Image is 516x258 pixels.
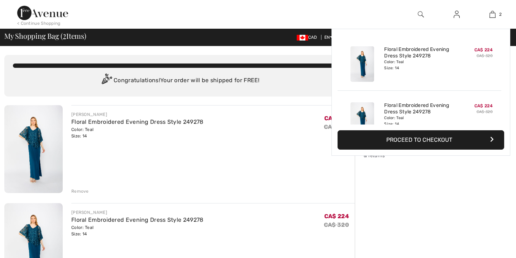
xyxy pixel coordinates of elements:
img: My Bag [489,10,496,19]
a: Floral Embroidered Evening Dress Style 249278 [71,216,204,223]
img: My Info [454,10,460,19]
span: CA$ 224 [474,103,493,108]
img: Floral Embroidered Evening Dress Style 249278 [4,105,63,193]
div: Color: Teal Size: 14 [71,126,204,139]
div: < Continue Shopping [17,20,61,27]
span: EN [324,35,333,40]
span: CA$ 224 [324,213,349,220]
a: Floral Embroidered Evening Dress Style 249278 [384,102,455,115]
span: 2 [63,31,66,40]
img: search the website [418,10,424,19]
s: CA$ 320 [324,123,349,130]
div: [PERSON_NAME] [71,111,204,118]
a: 2 [475,10,510,19]
div: Color: Teal Size: 14 [384,115,455,127]
span: My Shopping Bag ( Items) [4,32,86,39]
div: [PERSON_NAME] [71,209,204,216]
span: CA$ 224 [324,115,349,122]
s: CA$ 320 [477,53,493,58]
div: Color: Teal Size: 14 [71,224,204,237]
img: Floral Embroidered Evening Dress Style 249278 [350,46,374,82]
div: Color: Teal Size: 14 [384,59,455,71]
img: 1ère Avenue [17,6,68,20]
div: Congratulations! Your order will be shipped for FREE! [13,74,346,88]
span: 2 [499,11,502,18]
a: Floral Embroidered Evening Dress Style 249278 [71,118,204,125]
s: CA$ 320 [324,221,349,228]
img: Floral Embroidered Evening Dress Style 249278 [350,102,374,138]
a: Sign In [448,10,465,19]
img: Congratulation2.svg [99,74,114,88]
div: Remove [71,188,89,194]
button: Proceed to Checkout [338,130,504,150]
a: Floral Embroidered Evening Dress Style 249278 [384,46,455,59]
span: CAD [297,35,320,40]
s: CA$ 320 [477,109,493,114]
span: CA$ 224 [474,47,493,52]
img: Canadian Dollar [297,35,308,41]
